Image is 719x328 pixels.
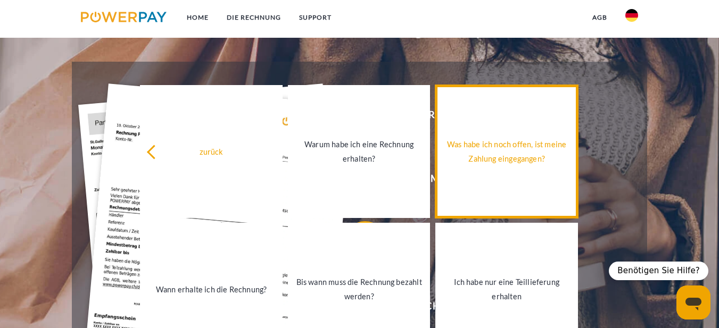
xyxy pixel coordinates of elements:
[290,8,341,27] a: SUPPORT
[294,275,424,304] div: Bis wann muss die Rechnung bezahlt werden?
[676,285,710,319] iframe: Schaltfläche zum Öffnen des Messaging-Fensters; Konversation läuft
[178,8,218,27] a: Home
[435,85,578,218] a: Was habe ich noch offen, ist meine Zahlung eingegangen?
[442,275,572,304] div: Ich habe nur eine Teillieferung erhalten
[146,282,276,296] div: Wann erhalte ich die Rechnung?
[218,8,290,27] a: DIE RECHNUNG
[146,145,276,159] div: zurück
[294,137,424,166] div: Warum habe ich eine Rechnung erhalten?
[81,12,167,22] img: logo-powerpay.svg
[583,8,616,27] a: agb
[442,137,572,166] div: Was habe ich noch offen, ist meine Zahlung eingegangen?
[609,262,708,280] div: Benötigen Sie Hilfe?
[625,9,638,22] img: de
